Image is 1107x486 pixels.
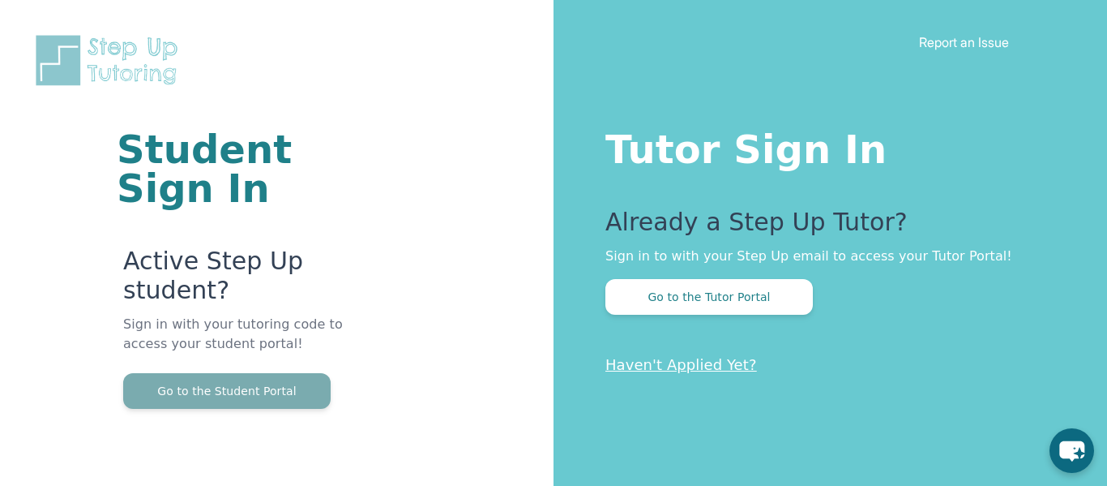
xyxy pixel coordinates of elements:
a: Go to the Student Portal [123,383,331,398]
img: Step Up Tutoring horizontal logo [32,32,188,88]
button: chat-button [1049,428,1094,473]
h1: Tutor Sign In [605,123,1042,169]
button: Go to the Tutor Portal [605,279,813,315]
p: Active Step Up student? [123,247,359,315]
p: Already a Step Up Tutor? [605,208,1042,247]
a: Report an Issue [919,34,1009,50]
a: Go to the Tutor Portal [605,289,813,304]
button: Go to the Student Portal [123,373,331,409]
a: Haven't Applied Yet? [605,356,757,373]
p: Sign in to with your Step Up email to access your Tutor Portal! [605,247,1042,266]
h1: Student Sign In [117,130,359,208]
p: Sign in with your tutoring code to access your student portal! [123,315,359,373]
